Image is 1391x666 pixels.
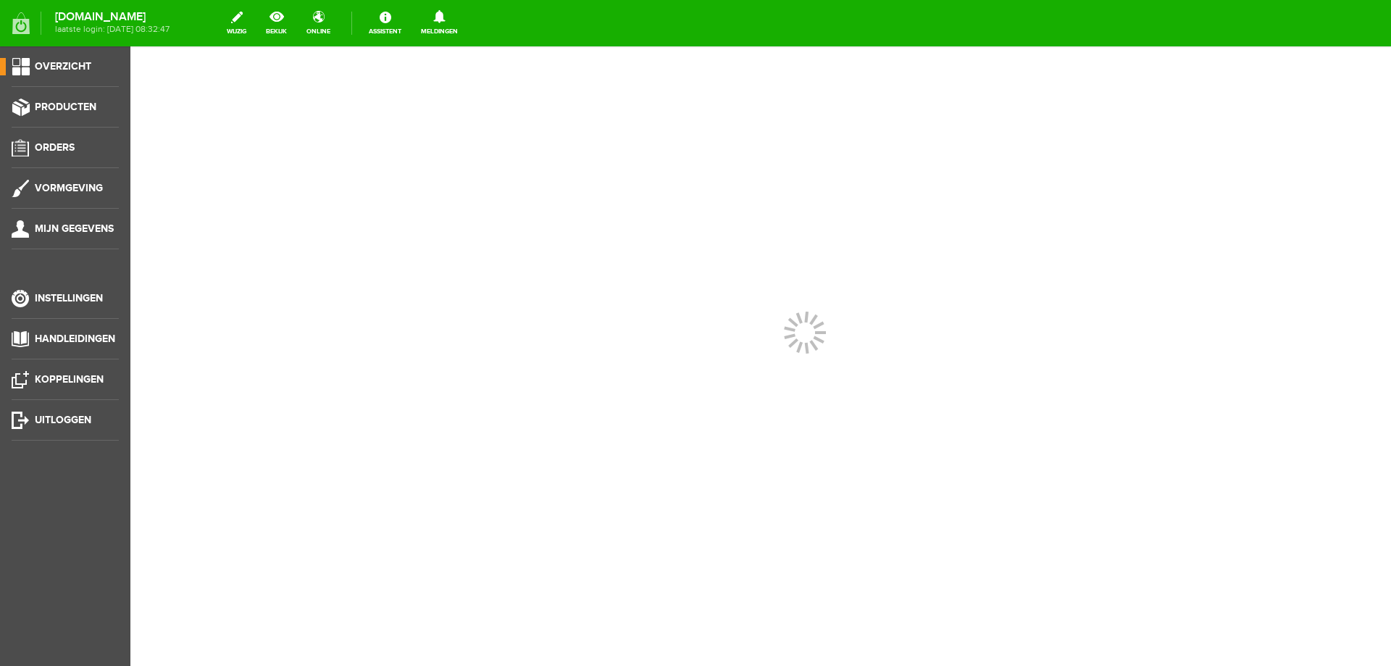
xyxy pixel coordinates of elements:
span: Orders [35,141,75,154]
a: wijzig [218,7,255,39]
span: Uitloggen [35,414,91,426]
span: Overzicht [35,60,91,72]
span: Koppelingen [35,373,104,386]
span: Mijn gegevens [35,222,114,235]
span: Vormgeving [35,182,103,194]
span: Producten [35,101,96,113]
span: laatste login: [DATE] 08:32:47 [55,25,170,33]
a: online [298,7,339,39]
a: Assistent [360,7,410,39]
span: Instellingen [35,292,103,304]
a: Meldingen [412,7,467,39]
strong: [DOMAIN_NAME] [55,13,170,21]
a: bekijk [257,7,296,39]
span: Handleidingen [35,333,115,345]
